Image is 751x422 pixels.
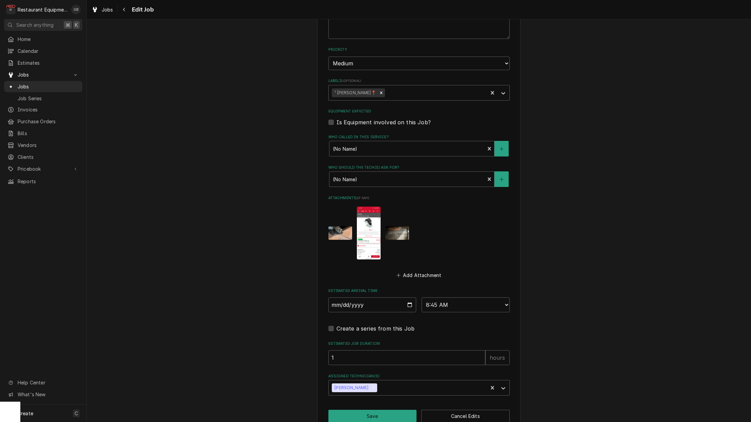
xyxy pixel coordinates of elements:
a: Go to Help Center [4,377,82,388]
button: Add Attachment [395,270,443,280]
svg: Create New Contact [500,177,504,182]
button: Search anything⌘K [4,19,82,31]
button: Create New Contact [494,171,509,187]
span: Edit Job [130,5,154,14]
span: Calendar [18,47,79,55]
input: Date [328,297,417,312]
div: Who should the tech(s) ask for? [328,165,510,187]
span: K [75,21,78,28]
span: ( optional ) [342,79,361,83]
span: Search anything [16,21,54,28]
a: Invoices [4,104,82,115]
div: Assigned Technician(s) [328,374,510,396]
span: What's New [18,391,78,398]
img: wG8BqvBaSLWGSy8fxLVG [357,207,381,259]
a: Calendar [4,45,82,57]
span: Home [18,36,79,43]
div: Attachments [328,195,510,280]
a: Go to What's New [4,389,82,400]
svg: Create New Contact [500,147,504,151]
span: Estimates [18,59,79,66]
div: Remove Paxton Turner [370,383,377,392]
a: Bills [4,128,82,139]
a: Reports [4,176,82,187]
label: Equipment Expected [328,109,510,114]
span: Pricebook [18,165,69,172]
a: Vendors [4,140,82,151]
label: Attachments [328,195,510,201]
button: Create New Contact [494,141,509,156]
label: Create a series from this Job [337,324,415,333]
span: Clients [18,153,79,161]
label: Is Equipment involved on this Job? [337,118,431,126]
label: Labels [328,78,510,84]
div: Estimated Arrival Time [328,288,510,312]
a: Jobs [4,81,82,92]
div: ¹ [PERSON_NAME]📍 [332,88,378,97]
span: ( if any ) [356,196,369,200]
div: R [6,5,16,14]
span: C [75,410,78,417]
label: Priority [328,47,510,52]
div: Labels [328,78,510,100]
div: Who called in this service? [328,134,510,156]
div: Gary Beaver's Avatar [71,5,81,14]
button: Navigate back [119,4,130,15]
span: Jobs [18,83,79,90]
div: Restaurant Equipment Diagnostics's Avatar [6,5,16,14]
span: Help Center [18,379,78,386]
div: Restaurant Equipment Diagnostics [18,6,67,13]
div: Remove ¹ Beckley📍 [378,88,385,97]
div: Equipment Expected [328,109,510,126]
label: Estimated Arrival Time [328,288,510,294]
textarea: NTE $500 [328,8,510,39]
div: Priority [328,47,510,70]
span: Job Series [18,95,79,102]
div: [PERSON_NAME] [332,383,370,392]
div: Estimated Job Duration [328,341,510,365]
a: Estimates [4,57,82,68]
label: Estimated Job Duration [328,341,510,346]
span: Jobs [18,71,69,78]
span: Bills [18,130,79,137]
span: Vendors [18,142,79,149]
span: ⌘ [65,21,70,28]
span: Jobs [102,6,113,13]
span: Create [18,410,33,416]
span: Invoices [18,106,79,113]
a: Jobs [89,4,116,15]
a: Go to Pricebook [4,163,82,174]
a: Go to Jobs [4,69,82,80]
label: Who called in this service? [328,134,510,140]
a: Purchase Orders [4,116,82,127]
div: GB [71,5,81,14]
img: vcyhxXrCROPssEAo7vfh [328,226,352,239]
a: Job Series [4,93,82,104]
label: Who should the tech(s) ask for? [328,165,510,170]
select: Time Select [422,297,510,312]
span: Reports [18,178,79,185]
a: Clients [4,151,82,163]
div: hours [485,350,510,365]
span: Purchase Orders [18,118,79,125]
a: Home [4,34,82,45]
label: Assigned Technician(s) [328,374,510,379]
img: JlvGnsURQje22HMagPA3 [385,226,409,239]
